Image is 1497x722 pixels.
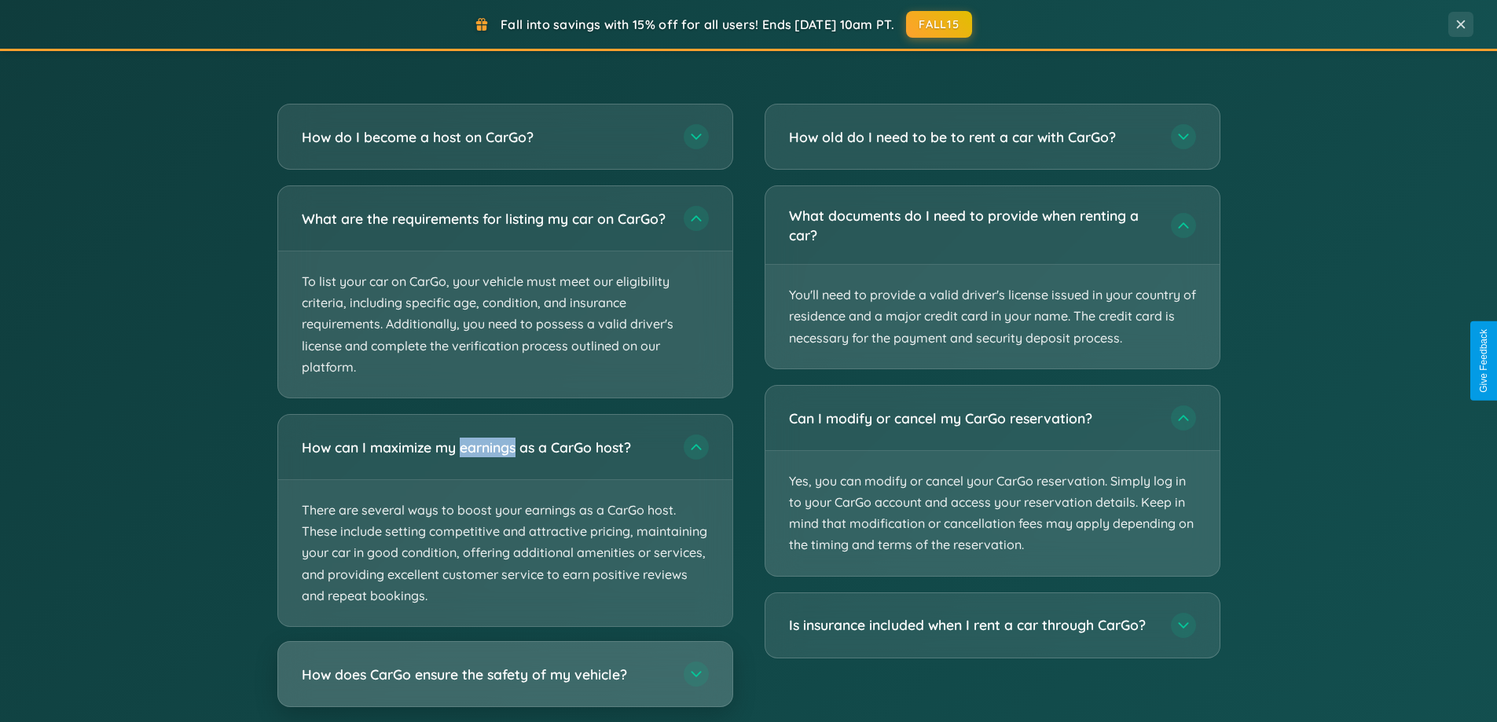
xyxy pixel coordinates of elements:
h3: Can I modify or cancel my CarGo reservation? [789,409,1155,428]
h3: What are the requirements for listing my car on CarGo? [302,209,668,229]
h3: How do I become a host on CarGo? [302,127,668,147]
h3: How can I maximize my earnings as a CarGo host? [302,438,668,457]
p: You'll need to provide a valid driver's license issued in your country of residence and a major c... [765,265,1220,368]
h3: How old do I need to be to rent a car with CarGo? [789,127,1155,147]
p: To list your car on CarGo, your vehicle must meet our eligibility criteria, including specific ag... [278,251,732,398]
button: FALL15 [906,11,972,38]
h3: What documents do I need to provide when renting a car? [789,206,1155,244]
h3: How does CarGo ensure the safety of my vehicle? [302,665,668,684]
p: There are several ways to boost your earnings as a CarGo host. These include setting competitive ... [278,480,732,626]
p: Yes, you can modify or cancel your CarGo reservation. Simply log in to your CarGo account and acc... [765,451,1220,576]
h3: Is insurance included when I rent a car through CarGo? [789,615,1155,635]
div: Give Feedback [1478,329,1489,393]
span: Fall into savings with 15% off for all users! Ends [DATE] 10am PT. [501,16,894,32]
